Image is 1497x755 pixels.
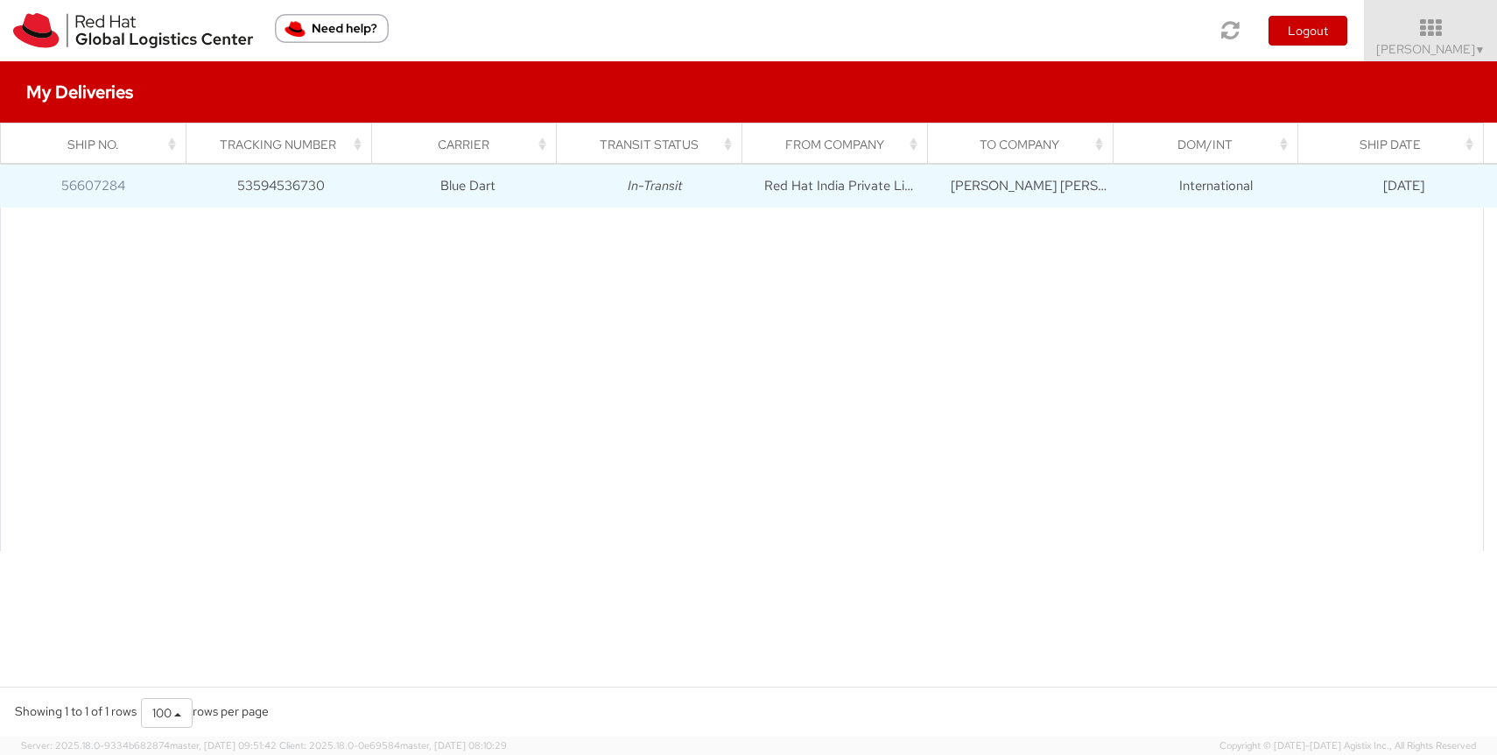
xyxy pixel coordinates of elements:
td: International [1123,164,1311,208]
td: Blue Dart [375,164,562,208]
div: Dom/Int [1128,136,1292,153]
h4: My Deliveries [26,82,133,102]
div: Carrier [387,136,551,153]
a: 56607284 [61,177,125,194]
span: ▼ [1475,43,1486,57]
span: Client: 2025.18.0-0e69584 [279,739,507,751]
td: 53594536730 [187,164,375,208]
span: Copyright © [DATE]-[DATE] Agistix Inc., All Rights Reserved [1219,739,1476,753]
div: Ship No. [17,136,180,153]
span: 100 [152,705,172,721]
div: Ship Date [1314,136,1478,153]
td: [PERSON_NAME] [PERSON_NAME] [936,164,1123,208]
div: rows per page [141,698,269,728]
span: Showing 1 to 1 of 1 rows [15,703,137,719]
td: Red Hat India Private Limited [748,164,936,208]
span: Server: 2025.18.0-9334b682874 [21,739,277,751]
span: master, [DATE] 09:51:42 [170,739,277,751]
div: From Company [758,136,922,153]
div: Transit Status [573,136,736,153]
span: [PERSON_NAME] [1376,41,1486,57]
button: 100 [141,698,193,728]
span: master, [DATE] 08:10:29 [400,739,507,751]
div: Tracking Number [201,136,365,153]
i: In-Transit [628,177,683,194]
button: Need help? [275,14,389,43]
td: [DATE] [1310,164,1497,208]
button: Logout [1269,16,1347,46]
img: rh-logistics-00dfa346123c4ec078e1.svg [13,13,253,48]
div: To Company [943,136,1107,153]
